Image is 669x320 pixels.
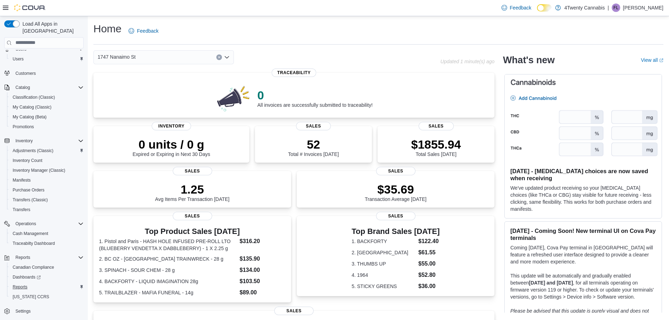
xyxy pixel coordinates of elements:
[13,253,84,262] span: Reports
[1,306,86,316] button: Settings
[10,273,44,281] a: Dashboards
[7,175,86,185] button: Manifests
[418,282,440,290] dd: $36.00
[352,249,415,256] dt: 2. [GEOGRAPHIC_DATA]
[10,123,84,131] span: Promotions
[1,83,86,92] button: Catalog
[152,122,191,130] span: Inventory
[13,197,48,203] span: Transfers (Classic)
[13,69,84,78] span: Customers
[510,244,656,265] p: Coming [DATE], Cova Pay terminal in [GEOGRAPHIC_DATA] will feature a refreshed user interface des...
[13,83,84,92] span: Catalog
[418,271,440,279] dd: $52.80
[240,277,286,286] dd: $103.50
[155,182,230,202] div: Avg Items Per Transaction [DATE]
[13,220,84,228] span: Operations
[1,219,86,229] button: Operations
[13,137,35,145] button: Inventory
[7,239,86,248] button: Traceabilty Dashboard
[133,137,210,151] p: 0 units / 0 g
[288,137,339,157] div: Total # Invoices [DATE]
[10,283,30,291] a: Reports
[13,253,33,262] button: Reports
[13,231,48,236] span: Cash Management
[257,88,373,108] div: All invoices are successfully submitted to traceability!
[99,255,237,262] dt: 2. BC OZ - [GEOGRAPHIC_DATA] TRAINWRECK - 28 g
[10,55,26,63] a: Users
[7,54,86,64] button: Users
[352,238,415,245] dt: 1. BACKFORTY
[98,53,136,61] span: 1747 Nanaimo St
[99,289,237,296] dt: 5. TRAILBLAZER - MAFIA FUNERAL - 14g
[10,55,84,63] span: Users
[240,255,286,263] dd: $135.90
[510,272,656,300] p: This update will be automatically and gradually enabled between , for all terminals operating on ...
[510,227,656,241] h3: [DATE] - Coming Soon! New terminal UI on Cova Pay terminals
[418,237,440,246] dd: $122.40
[10,146,56,155] a: Adjustments (Classic)
[7,112,86,122] button: My Catalog (Beta)
[224,54,230,60] button: Open list of options
[411,137,461,151] p: $1855.94
[10,93,84,102] span: Classification (Classic)
[365,182,427,196] p: $35.69
[10,156,45,165] a: Inventory Count
[419,122,454,130] span: Sales
[15,221,36,227] span: Operations
[510,4,531,11] span: Feedback
[10,229,51,238] a: Cash Management
[13,207,30,213] span: Transfers
[10,123,37,131] a: Promotions
[608,4,609,12] p: |
[13,94,55,100] span: Classification (Classic)
[376,167,415,175] span: Sales
[13,220,39,228] button: Operations
[7,292,86,302] button: [US_STATE] CCRS
[137,27,158,34] span: Feedback
[352,227,440,236] h3: Top Brand Sales [DATE]
[13,284,27,290] span: Reports
[7,92,86,102] button: Classification (Classic)
[10,103,54,111] a: My Catalog (Classic)
[13,265,54,270] span: Canadian Compliance
[10,239,84,248] span: Traceabilty Dashboard
[418,260,440,268] dd: $55.00
[20,20,84,34] span: Load All Apps in [GEOGRAPHIC_DATA]
[10,239,58,248] a: Traceabilty Dashboard
[13,294,49,300] span: [US_STATE] CCRS
[365,182,427,202] div: Transaction Average [DATE]
[7,165,86,175] button: Inventory Manager (Classic)
[10,146,84,155] span: Adjustments (Classic)
[10,166,84,175] span: Inventory Manager (Classic)
[10,196,84,204] span: Transfers (Classic)
[14,4,46,11] img: Cova
[7,229,86,239] button: Cash Management
[13,274,41,280] span: Dashboards
[15,71,36,76] span: Customers
[13,114,47,120] span: My Catalog (Beta)
[13,137,84,145] span: Inventory
[10,113,84,121] span: My Catalog (Beta)
[10,293,84,301] span: Washington CCRS
[418,248,440,257] dd: $61.55
[15,138,33,144] span: Inventory
[126,24,161,38] a: Feedback
[99,227,286,236] h3: Top Product Sales [DATE]
[7,122,86,132] button: Promotions
[614,4,618,12] span: FL
[10,263,84,272] span: Canadian Compliance
[15,308,31,314] span: Settings
[659,58,663,63] svg: External link
[296,122,331,130] span: Sales
[7,102,86,112] button: My Catalog (Classic)
[272,68,316,77] span: Traceability
[10,176,84,184] span: Manifests
[7,146,86,156] button: Adjustments (Classic)
[10,93,58,102] a: Classification (Classic)
[13,241,55,246] span: Traceabilty Dashboard
[10,103,84,111] span: My Catalog (Classic)
[10,205,84,214] span: Transfers
[173,212,212,220] span: Sales
[623,4,663,12] p: [PERSON_NAME]
[537,4,552,12] input: Dark Mode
